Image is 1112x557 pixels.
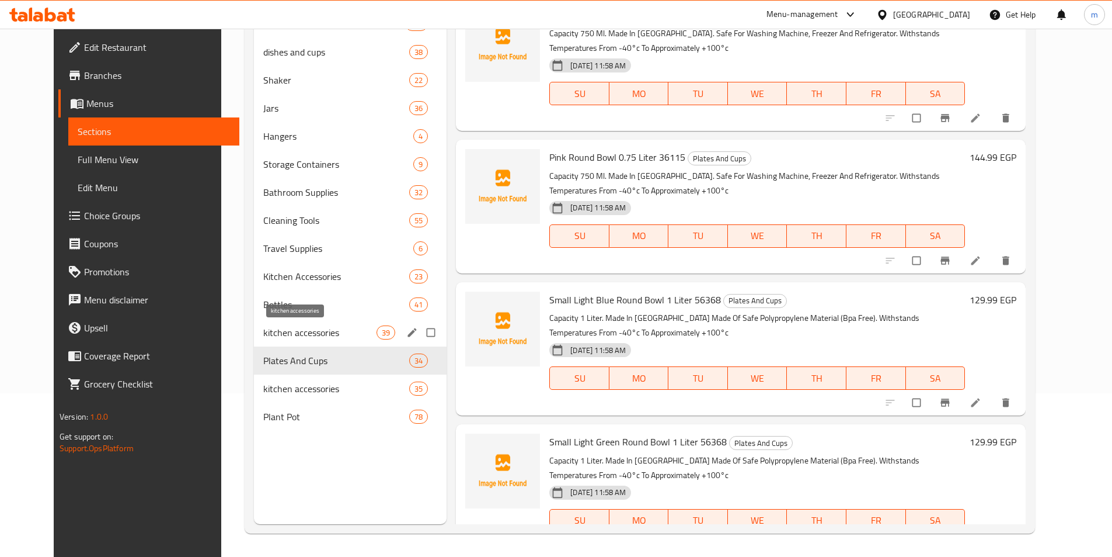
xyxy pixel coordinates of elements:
span: MO [614,227,664,244]
span: 6 [414,243,427,254]
span: 32 [410,187,427,198]
span: TH [792,227,842,244]
div: Menu-management [766,8,838,22]
span: SU [555,227,604,244]
h6: 129.99 EGP [970,292,1016,308]
span: 1.0.0 [90,409,108,424]
div: Storage Containers9 [254,150,447,178]
span: SA [911,85,961,102]
button: MO [609,509,669,532]
img: Small Light Blue Round Bowl 1 Liter 56368 [465,292,540,366]
a: Grocery Checklist [58,370,239,398]
span: Plant Pot [263,410,409,424]
span: Sections [78,124,230,139]
div: Jars36 [254,94,447,122]
button: TH [787,366,846,390]
a: Menus [58,89,239,117]
button: FR [846,82,906,105]
span: Kitchen Accessories [263,269,409,283]
button: Branch-specific-item [932,105,960,131]
div: Storage Containers [263,157,413,171]
span: TU [673,512,723,529]
button: TH [787,509,846,532]
span: FR [851,512,901,529]
a: Edit menu item [970,397,984,409]
span: Plates And Cups [688,152,751,165]
span: 39 [377,327,395,338]
span: TU [673,370,723,387]
div: Plant Pot78 [254,403,447,431]
div: Cleaning Tools [263,213,409,227]
span: SU [555,85,604,102]
nav: Menu sections [254,5,447,435]
span: 41 [410,299,427,310]
h6: 144.99 EGP [970,149,1016,165]
div: items [409,213,428,227]
button: WE [728,509,787,532]
span: Choice Groups [84,209,230,223]
span: SA [911,512,961,529]
span: [DATE] 11:58 AM [566,60,630,71]
button: edit [405,325,422,340]
p: Capacity 1 Liter. Made In [GEOGRAPHIC_DATA] Made Of Safe Polypropylene Material (Bpa Free). Withs... [549,454,965,483]
a: Branches [58,61,239,89]
span: TH [792,85,842,102]
div: Travel Supplies6 [254,234,447,262]
span: 35 [410,383,427,395]
span: Shaker [263,73,409,87]
div: Cleaning Tools55 [254,206,447,234]
div: Hangers [263,129,413,143]
span: FR [851,370,901,387]
button: FR [846,224,906,248]
a: Menu disclaimer [58,286,239,314]
span: kitchen accessories [263,326,377,340]
a: Edit menu item [970,112,984,124]
span: Bottles [263,297,409,312]
button: Branch-specific-item [932,248,960,274]
button: MO [609,224,669,248]
div: items [377,326,395,340]
div: items [413,129,428,143]
button: Branch-specific-item [932,390,960,416]
span: SU [555,512,604,529]
div: items [409,45,428,59]
span: Edit Menu [78,181,230,195]
span: kitchen accessories [263,382,409,396]
a: Support.OpsPlatform [60,441,134,456]
div: items [413,241,428,255]
h6: 129.99 EGP [970,434,1016,450]
span: [DATE] 11:58 AM [566,345,630,356]
span: Menu disclaimer [84,293,230,307]
button: SU [549,366,609,390]
div: dishes and cups38 [254,38,447,66]
button: SU [549,82,609,105]
div: items [413,157,428,171]
a: Edit menu item [970,255,984,267]
span: TU [673,227,723,244]
button: TH [787,224,846,248]
div: dishes and cups [263,45,409,59]
button: TH [787,82,846,105]
div: Hangers4 [254,122,447,150]
a: Upsell [58,314,239,342]
span: [DATE] 11:58 AM [566,487,630,498]
span: Small Light Blue Round Bowl 1 Liter 56368 [549,291,721,309]
a: Full Menu View [68,146,239,174]
div: Plates And Cups34 [254,347,447,375]
button: delete [993,105,1021,131]
span: Small Light Green Round Bowl 1 Liter 56368 [549,433,727,451]
span: 9 [414,159,427,170]
a: Coupons [58,230,239,258]
span: Version: [60,409,88,424]
span: Travel Supplies [263,241,413,255]
span: Edit Restaurant [84,40,230,54]
span: Plates And Cups [263,354,409,368]
span: FR [851,85,901,102]
span: WE [733,512,783,529]
span: 23 [410,271,427,282]
span: TU [673,85,723,102]
span: Bathroom Supplies [263,185,409,199]
button: TU [668,509,728,532]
